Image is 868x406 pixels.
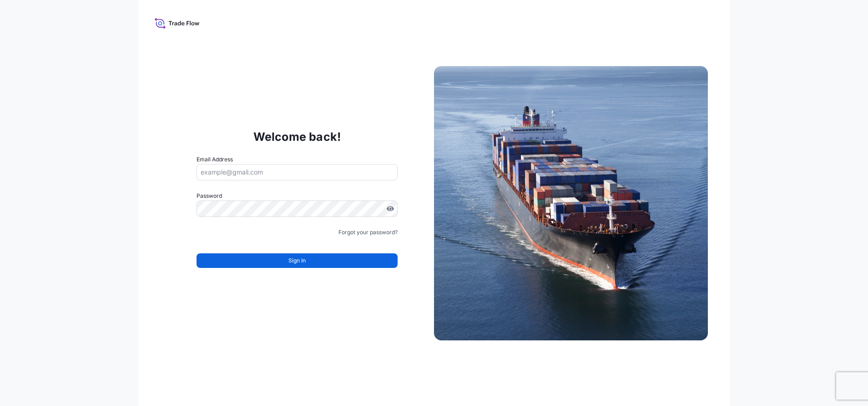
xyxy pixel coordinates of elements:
p: Welcome back! [253,129,341,144]
span: Sign In [288,256,306,265]
label: Email Address [197,155,233,164]
button: Sign In [197,253,398,268]
button: Show password [387,205,394,212]
img: Ship illustration [434,66,708,340]
label: Password [197,191,398,200]
a: Forgot your password? [338,228,398,237]
input: example@gmail.com [197,164,398,180]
